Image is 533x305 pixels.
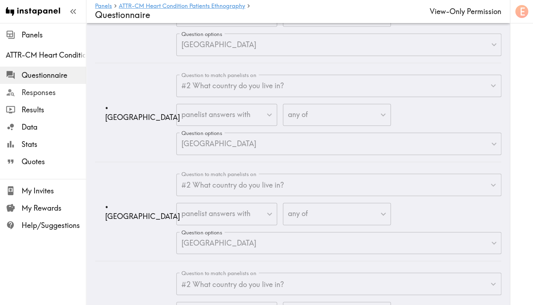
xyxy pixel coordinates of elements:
[181,71,256,79] label: Question to match panelists on
[283,104,391,126] div: any of
[22,122,86,132] span: Data
[6,50,86,60] span: ATTR-CM Heart Condition Patients Ethnography
[515,4,529,19] button: E
[176,33,501,56] div: [GEOGRAPHIC_DATA]
[22,220,86,230] span: Help/Suggestions
[105,102,171,122] p: • [GEOGRAPHIC_DATA]
[181,229,222,237] label: Question options
[22,105,86,115] span: Results
[105,201,171,221] p: • [GEOGRAPHIC_DATA]
[176,133,501,155] div: [GEOGRAPHIC_DATA]
[22,186,86,196] span: My Invites
[283,203,391,225] div: any of
[181,30,222,38] label: Question options
[119,3,245,10] a: ATTR-CM Heart Condition Patients Ethnography
[181,129,222,137] label: Question options
[22,157,86,167] span: Quotes
[176,232,501,254] div: [GEOGRAPHIC_DATA]
[22,30,86,40] span: Panels
[95,3,112,10] a: Panels
[181,269,256,277] label: Question to match panelists on
[176,203,277,225] div: panelist answers with
[95,10,424,20] h4: Questionnaire
[22,70,86,80] span: Questionnaire
[22,139,86,149] span: Stats
[176,104,277,126] div: panelist answers with
[22,203,86,213] span: My Rewards
[22,88,86,98] span: Responses
[181,170,256,178] label: Question to match panelists on
[520,5,525,18] span: E
[430,6,501,17] div: View-Only Permission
